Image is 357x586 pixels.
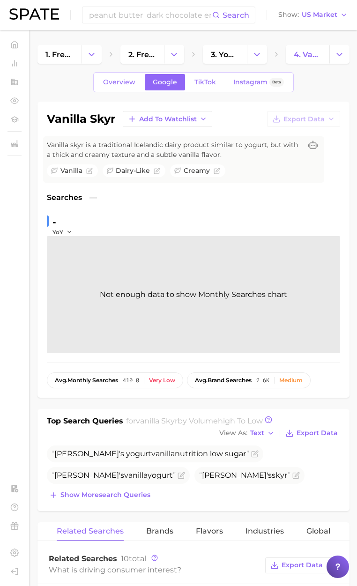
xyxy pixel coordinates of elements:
[116,166,150,176] span: dairy-like
[225,74,292,90] a: InstagramBeta
[272,471,288,480] span: skyr
[233,78,268,86] span: Instagram
[217,427,277,439] button: View AsText
[52,228,63,236] span: YoY
[194,78,216,86] span: TikTok
[120,45,164,64] a: 2. fresh dairy products
[199,471,290,480] span: [PERSON_NAME]'s
[265,557,338,573] button: Export Data
[278,12,299,17] span: Show
[219,430,247,436] span: View As
[245,527,284,535] span: Industries
[47,415,123,427] h1: Top Search Queries
[218,416,263,425] span: high to low
[49,564,260,576] div: What is driving consumer interest?
[149,377,175,384] div: Very low
[195,377,252,384] span: brand searches
[196,527,223,535] span: Flavors
[276,9,350,21] button: ShowUS Market
[329,45,350,64] button: Change Category
[9,8,59,20] img: SPATE
[123,377,139,384] span: 410.0
[47,192,82,203] span: Searches
[121,554,129,563] span: 10
[184,166,210,176] span: creamy
[272,78,281,86] span: Beta
[55,377,118,384] span: monthly searches
[126,415,263,427] h2: for by Volume
[250,430,264,436] span: Text
[60,166,82,176] span: vanilla
[124,471,148,480] span: vanilla
[297,429,338,437] span: Export Data
[55,377,67,384] abbr: average
[145,74,185,90] a: Google
[306,527,330,535] span: Global
[37,45,82,64] a: 1. fresh & perishable foods
[164,45,184,64] button: Change Category
[7,564,22,579] a: Log out. Currently logged in with e-mail yumi.toki@spate.nyc.
[136,416,178,425] span: vanilla skyr
[279,377,303,384] div: Medium
[187,372,311,388] button: avg.brand searches2.6kMedium
[178,472,185,479] button: Flag as miscategorized or irrelevant
[256,377,269,384] span: 2.6k
[128,50,156,59] span: 2. fresh dairy products
[82,45,102,64] button: Change Category
[60,491,150,499] span: Show more search queries
[57,527,124,535] span: Related Searches
[203,45,247,64] a: 3. yogurts
[195,377,208,384] abbr: average
[86,168,93,174] button: Flag as miscategorized or irrelevant
[139,115,197,123] span: Add to Watchlist
[52,215,79,230] div: -
[154,168,160,174] button: Flag as miscategorized or irrelevant
[294,50,322,59] span: 4. vanilla skyr
[251,450,259,458] button: Flag as miscategorized or irrelevant
[49,554,117,563] span: Related Searches
[286,45,330,64] a: 4. vanilla skyr
[267,111,340,127] button: Export Data
[95,74,143,90] a: Overview
[292,472,300,479] button: Flag as miscategorized or irrelevant
[45,50,74,59] span: 1. fresh & perishable foods
[283,115,325,123] span: Export Data
[223,11,249,20] span: Search
[52,471,176,480] span: [PERSON_NAME]'s yogurt
[151,449,175,458] span: vanilla
[123,111,212,127] button: Add to Watchlist
[214,168,220,174] button: Flag as miscategorized or irrelevant
[88,7,212,23] input: Search here for a brand, industry, or ingredient
[146,527,173,535] span: Brands
[52,228,73,236] button: YoY
[283,427,340,440] button: Export Data
[47,489,153,502] button: Show moresearch queries
[247,45,267,64] button: Change Category
[89,192,97,203] span: —
[211,50,239,59] span: 3. yogurts
[103,78,135,86] span: Overview
[47,372,183,388] button: avg.monthly searches410.0Very low
[47,140,302,160] span: Vanilla skyr is a traditional Icelandic dairy product similar to yogurt, but with a thick and cre...
[282,561,323,569] span: Export Data
[302,12,337,17] span: US Market
[121,554,146,563] span: total
[47,113,115,125] h1: vanilla skyr
[52,449,249,458] span: [PERSON_NAME]'s yogurt nutrition low sugar
[47,236,340,353] div: Not enough data to show Monthly Searches chart
[153,78,177,86] span: Google
[186,74,224,90] a: TikTok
